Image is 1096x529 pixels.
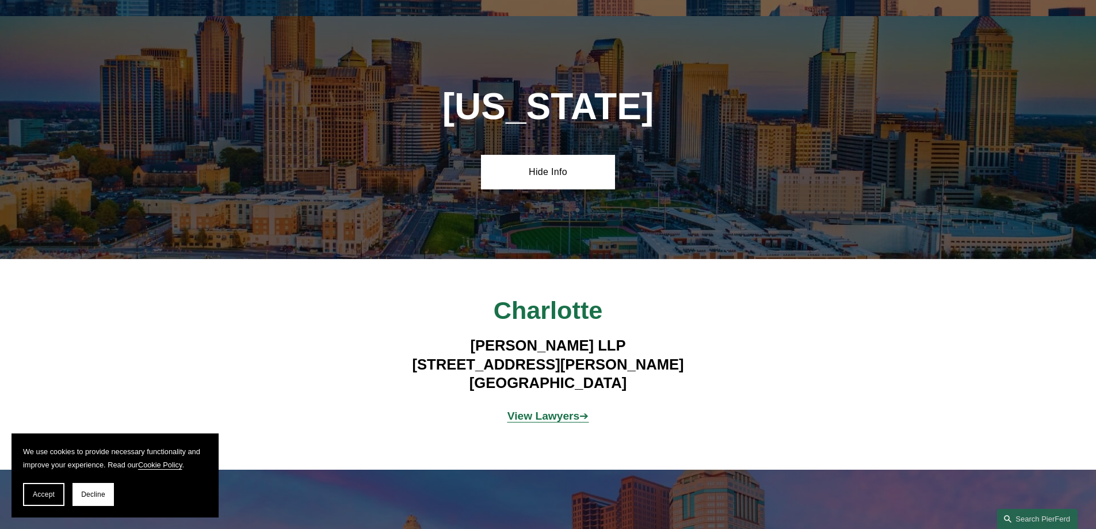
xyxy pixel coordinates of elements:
[380,86,716,128] h1: [US_STATE]
[997,509,1078,529] a: Search this site
[507,410,589,422] span: ➔
[23,445,207,471] p: We use cookies to provide necessary functionality and improve your experience. Read our .
[81,490,105,498] span: Decline
[507,410,589,422] a: View Lawyers➔
[481,155,615,189] a: Hide Info
[12,433,219,517] section: Cookie banner
[138,461,182,469] a: Cookie Policy
[507,410,580,422] strong: View Lawyers
[33,490,55,498] span: Accept
[23,483,64,506] button: Accept
[347,336,750,392] h4: [PERSON_NAME] LLP [STREET_ADDRESS][PERSON_NAME] [GEOGRAPHIC_DATA]
[494,296,603,324] span: Charlotte
[72,483,114,506] button: Decline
